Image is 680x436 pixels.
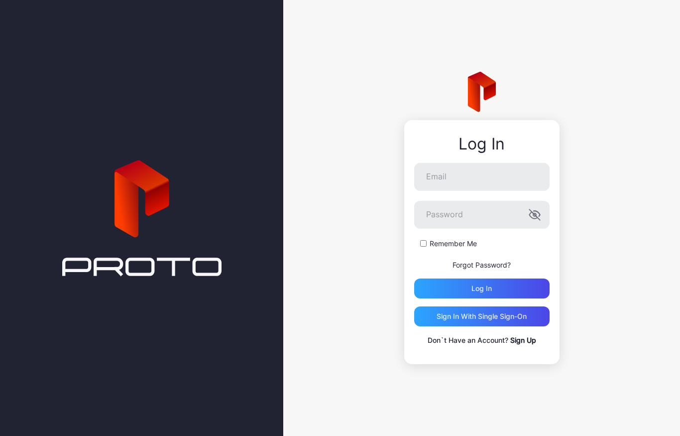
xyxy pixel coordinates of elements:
div: Log in [471,285,492,292]
a: Sign Up [510,336,536,344]
button: Password [529,209,541,221]
input: Password [414,201,550,229]
div: Log In [414,135,550,153]
input: Email [414,163,550,191]
button: Log in [414,279,550,298]
a: Forgot Password? [453,261,511,269]
div: Sign in With Single Sign-On [437,312,527,320]
label: Remember Me [430,239,477,249]
p: Don`t Have an Account? [414,334,550,346]
button: Sign in With Single Sign-On [414,306,550,326]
